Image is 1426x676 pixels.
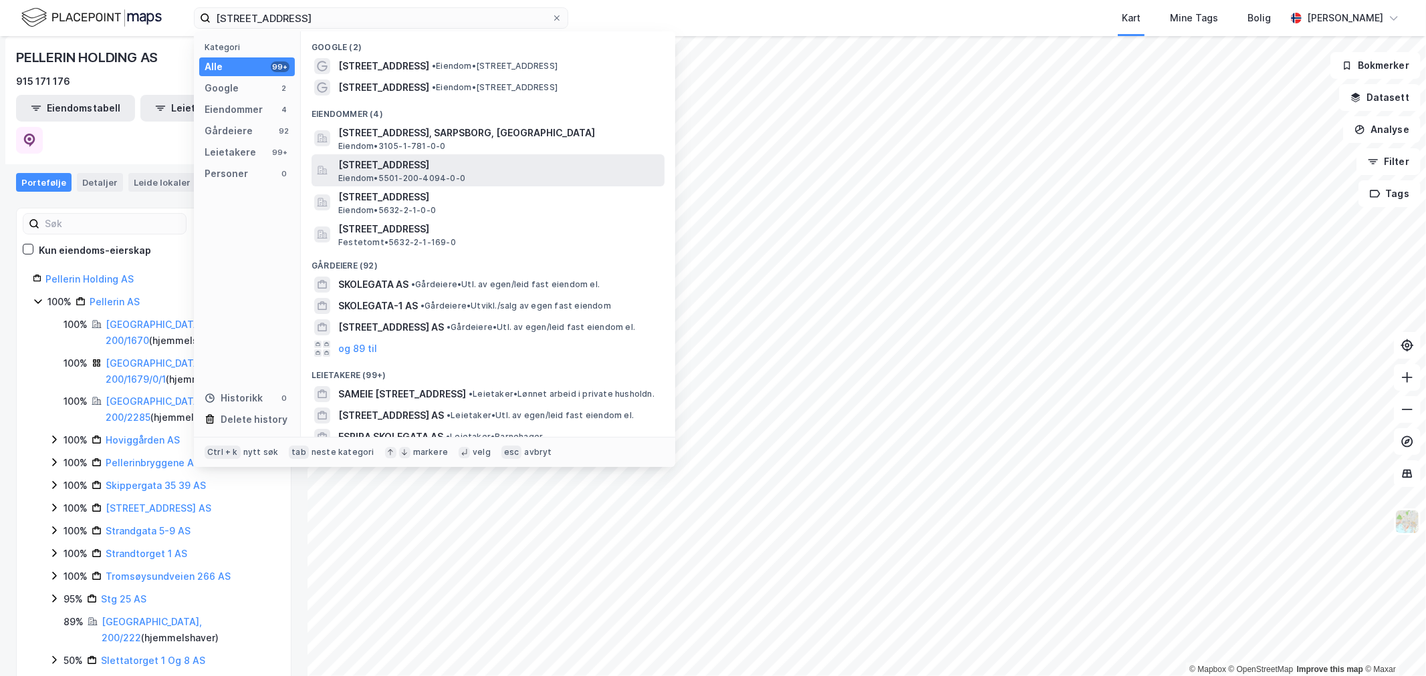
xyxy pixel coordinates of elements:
[1343,116,1421,143] button: Analyse
[338,407,444,424] span: [STREET_ADDRESS] AS
[101,593,146,605] a: Stg 25 AS
[338,125,659,141] span: [STREET_ADDRESS], SARPSBORG, [GEOGRAPHIC_DATA]
[279,393,289,403] div: 0
[106,317,275,349] div: ( hjemmelshaver )
[338,173,465,184] span: Eiendom • 5501-200-4094-0-0
[447,410,634,421] span: Leietaker • Utl. av egen/leid fast eiendom el.
[106,393,275,426] div: ( hjemmelshaver )
[271,147,289,158] div: 99+
[446,432,543,442] span: Leietaker • Barnehager
[64,568,88,584] div: 100%
[338,141,445,152] span: Eiendom • 3105-1-781-0-0
[16,95,135,122] button: Eiendomstabell
[106,395,206,423] a: [GEOGRAPHIC_DATA], 200/2285
[524,447,552,458] div: avbryt
[338,205,436,216] span: Eiendom • 5632-2-1-0-0
[1247,10,1271,26] div: Bolig
[1122,10,1141,26] div: Kart
[447,410,451,420] span: •
[101,655,205,666] a: Slettatorget 1 Og 8 AS
[193,176,207,189] div: 1
[432,82,558,93] span: Eiendom • [STREET_ADDRESS]
[279,168,289,179] div: 0
[338,341,377,357] button: og 89 til
[106,570,231,582] a: Tromsøysundveien 266 AS
[211,8,552,28] input: Søk på adresse, matrikkel, gårdeiere, leietakere eller personer
[45,273,134,285] a: Pellerin Holding AS
[1307,10,1383,26] div: [PERSON_NAME]
[413,447,448,458] div: markere
[301,359,675,383] div: Leietakere (99+)
[47,294,72,310] div: 100%
[205,166,248,182] div: Personer
[106,355,275,387] div: ( hjemmelshaver )
[16,173,72,192] div: Portefølje
[421,301,611,311] span: Gårdeiere • Utvikl./salg av egen fast eiendom
[1330,52,1421,79] button: Bokmerker
[338,221,659,237] span: [STREET_ADDRESS]
[271,61,289,72] div: 99+
[64,653,83,669] div: 50%
[64,546,88,562] div: 100%
[338,58,429,74] span: [STREET_ADDRESS]
[1229,665,1294,674] a: OpenStreetMap
[106,357,206,385] a: [GEOGRAPHIC_DATA], 200/1679/0/1
[106,434,180,446] a: Hoviggården AS
[39,214,186,234] input: Søk
[338,298,418,314] span: SKOLEGATA-1 AS
[338,79,429,96] span: [STREET_ADDRESS]
[102,616,202,643] a: [GEOGRAPHIC_DATA], 200/222
[39,242,151,259] div: Kun eiendoms-eierskap
[1359,612,1426,676] iframe: Chat Widget
[473,447,491,458] div: velg
[90,296,140,307] a: Pellerin AS
[64,355,88,371] div: 100%
[432,61,558,71] span: Eiendom • [STREET_ADDRESS]
[501,446,522,459] div: esc
[106,525,191,536] a: Strandgata 5-9 AS
[64,393,88,409] div: 100%
[205,59,223,75] div: Alle
[279,126,289,136] div: 92
[1170,10,1218,26] div: Mine Tags
[421,301,425,311] span: •
[77,173,123,192] div: Detaljer
[205,123,253,139] div: Gårdeiere
[64,614,84,630] div: 89%
[338,319,444,335] span: [STREET_ADDRESS] AS
[205,390,263,406] div: Historikk
[312,447,374,458] div: neste kategori
[1339,84,1421,111] button: Datasett
[64,432,88,448] div: 100%
[106,480,206,491] a: Skippergata 35 39 AS
[205,144,256,160] div: Leietakere
[469,389,655,399] span: Leietaker • Lønnet arbeid i private husholdn.
[301,31,675,55] div: Google (2)
[432,61,436,71] span: •
[338,189,659,205] span: [STREET_ADDRESS]
[289,446,309,459] div: tab
[106,457,200,468] a: Pellerinbryggene AS
[446,432,450,442] span: •
[205,446,241,459] div: Ctrl + k
[205,102,263,118] div: Eiendommer
[432,82,436,92] span: •
[1189,665,1226,674] a: Mapbox
[469,389,473,399] span: •
[279,83,289,94] div: 2
[338,386,466,402] span: SAMEIE [STREET_ADDRESS]
[106,548,187,559] a: Strandtorget 1 AS
[21,6,162,29] img: logo.f888ab2527a4732fd821a326f86c7f29.svg
[338,429,443,445] span: ESPIRA SKOLEGATA AS
[279,104,289,115] div: 4
[106,502,211,514] a: [STREET_ADDRESS] AS
[64,478,88,494] div: 100%
[102,614,275,646] div: ( hjemmelshaver )
[338,157,659,173] span: [STREET_ADDRESS]
[205,42,295,52] div: Kategori
[1358,180,1421,207] button: Tags
[1356,148,1421,175] button: Filter
[447,322,635,333] span: Gårdeiere • Utl. av egen/leid fast eiendom el.
[64,523,88,539] div: 100%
